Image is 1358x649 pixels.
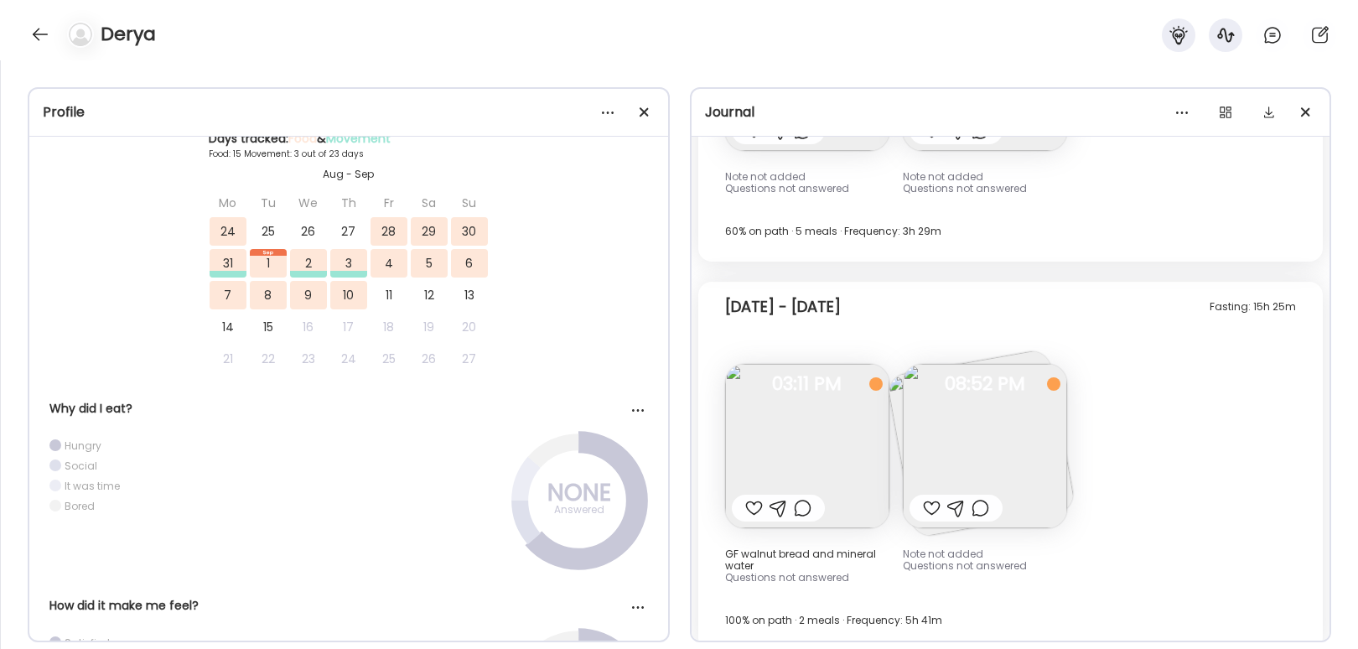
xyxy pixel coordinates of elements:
[411,249,448,278] div: 5
[451,281,488,309] div: 13
[209,167,489,182] div: Aug - Sep
[250,313,287,341] div: 15
[49,597,648,615] div: How did it make me feel?
[290,217,327,246] div: 26
[101,21,156,48] h4: Derya
[725,610,1297,631] div: 100% on path · 2 meals · Frequency: 5h 41m
[903,364,1067,528] img: images%2FW5bUkVudFseZLJCKQz4CMguAc6u1%2Fkr9smn4GI5A0DDSWtc5L%2FsbzvssbzmwwbxT6LR74y_240
[725,181,849,195] span: Questions not answered
[411,281,448,309] div: 12
[371,249,407,278] div: 4
[330,217,367,246] div: 27
[290,345,327,373] div: 23
[725,297,841,317] div: [DATE] - [DATE]
[903,558,1027,573] span: Questions not answered
[209,130,489,148] div: Days tracked: &
[725,376,889,392] span: 03:11 PM
[65,479,120,493] div: It was time
[210,281,246,309] div: 7
[65,459,97,473] div: Social
[451,217,488,246] div: 30
[1210,297,1296,317] div: Fasting: 15h 25m
[49,400,648,418] div: Why did I eat?
[210,249,246,278] div: 31
[250,249,287,256] div: Sep
[69,23,92,46] img: bg-avatar-default.svg
[210,217,246,246] div: 24
[330,313,367,341] div: 17
[903,181,1027,195] span: Questions not answered
[411,189,448,217] div: Sa
[290,281,327,309] div: 9
[411,313,448,341] div: 19
[537,483,621,503] div: NONE
[725,364,889,528] img: images%2FW5bUkVudFseZLJCKQz4CMguAc6u1%2FGT2jDYY2oDZdx08nhTkc%2FiHtGoVpNbORpizPDmTVm_240
[288,130,317,147] span: Food
[330,281,367,309] div: 10
[210,189,246,217] div: Mo
[290,313,327,341] div: 16
[903,169,983,184] span: Note not added
[209,148,489,160] div: Food: 15 Movement: 3 out of 23 days
[330,189,367,217] div: Th
[451,345,488,373] div: 27
[43,102,655,122] div: Profile
[725,570,849,584] span: Questions not answered
[290,249,327,278] div: 2
[210,345,246,373] div: 21
[903,376,1067,392] span: 08:52 PM
[371,281,407,309] div: 11
[326,130,391,147] span: Movement
[705,102,1317,122] div: Journal
[250,189,287,217] div: Tu
[411,217,448,246] div: 29
[250,249,287,278] div: 1
[725,221,1297,241] div: 60% on path · 5 meals · Frequency: 3h 29m
[250,281,287,309] div: 8
[65,439,101,453] div: Hungry
[65,499,95,513] div: Bored
[250,217,287,246] div: 25
[371,217,407,246] div: 28
[725,169,806,184] span: Note not added
[371,345,407,373] div: 25
[371,189,407,217] div: Fr
[451,189,488,217] div: Su
[451,249,488,278] div: 6
[330,345,367,373] div: 24
[210,313,246,341] div: 14
[411,345,448,373] div: 26
[725,548,889,572] div: GF walnut bread and mineral water
[903,547,983,561] span: Note not added
[537,500,621,520] div: Answered
[330,249,367,278] div: 3
[290,189,327,217] div: We
[371,313,407,341] div: 18
[250,345,287,373] div: 22
[451,313,488,341] div: 20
